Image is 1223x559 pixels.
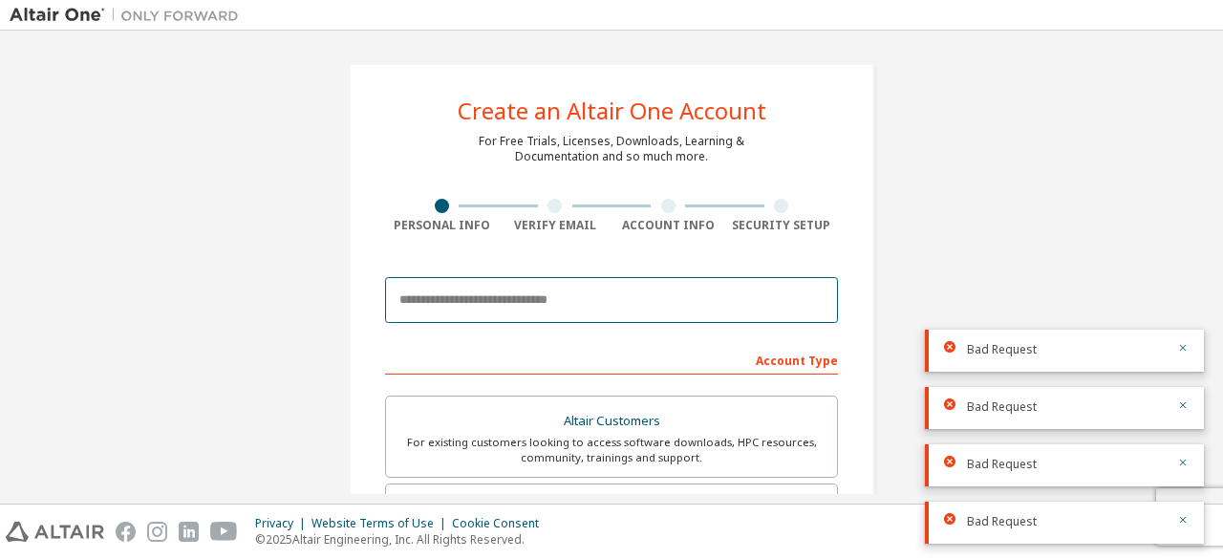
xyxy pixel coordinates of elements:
[397,408,826,435] div: Altair Customers
[967,342,1037,357] span: Bad Request
[210,522,238,542] img: youtube.svg
[385,344,838,375] div: Account Type
[725,218,839,233] div: Security Setup
[385,218,499,233] div: Personal Info
[255,516,311,531] div: Privacy
[255,531,550,548] p: © 2025 Altair Engineering, Inc. All Rights Reserved.
[179,522,199,542] img: linkedin.svg
[147,522,167,542] img: instagram.svg
[967,514,1037,529] span: Bad Request
[6,522,104,542] img: altair_logo.svg
[397,435,826,465] div: For existing customers looking to access software downloads, HPC resources, community, trainings ...
[479,134,744,164] div: For Free Trials, Licenses, Downloads, Learning & Documentation and so much more.
[458,99,766,122] div: Create an Altair One Account
[452,516,550,531] div: Cookie Consent
[10,6,248,25] img: Altair One
[499,218,612,233] div: Verify Email
[311,516,452,531] div: Website Terms of Use
[967,457,1037,472] span: Bad Request
[967,399,1037,415] span: Bad Request
[611,218,725,233] div: Account Info
[116,522,136,542] img: facebook.svg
